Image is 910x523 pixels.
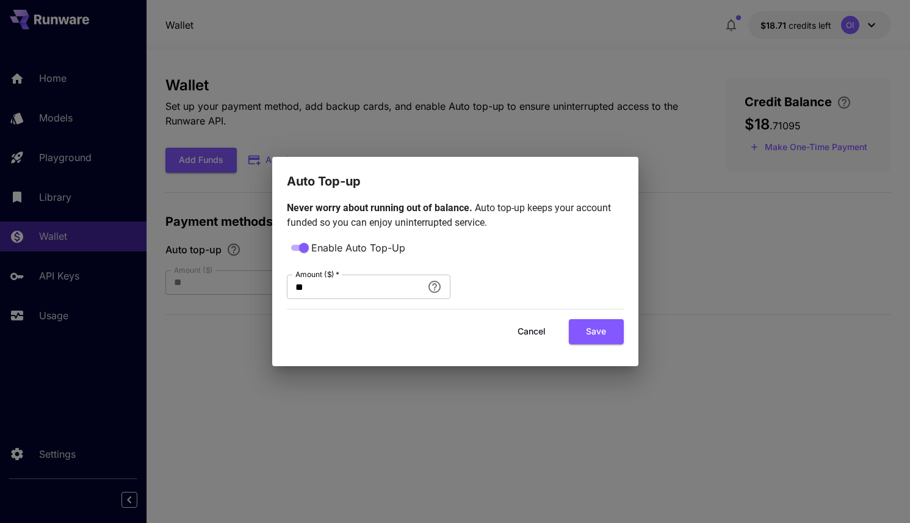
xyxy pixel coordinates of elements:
span: Enable Auto Top-Up [311,240,405,255]
p: Auto top-up keeps your account funded so you can enjoy uninterrupted service. [287,201,624,230]
label: Amount ($) [295,269,339,280]
h2: Auto Top-up [272,157,638,191]
span: Never worry about running out of balance. [287,202,475,214]
button: Save [569,319,624,344]
button: Cancel [504,319,559,344]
